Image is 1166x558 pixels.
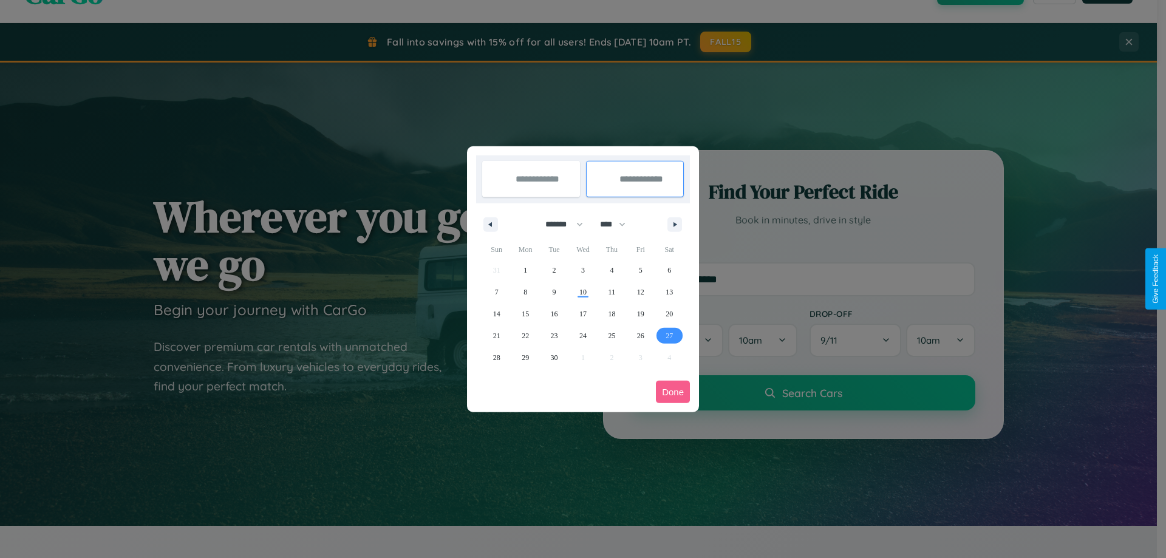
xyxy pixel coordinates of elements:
span: 10 [579,281,587,303]
button: 15 [511,303,539,325]
span: 24 [579,325,587,347]
button: 22 [511,325,539,347]
span: 2 [553,259,556,281]
button: 2 [540,259,568,281]
span: 16 [551,303,558,325]
button: 10 [568,281,597,303]
button: 29 [511,347,539,369]
span: 21 [493,325,500,347]
span: 23 [551,325,558,347]
span: Thu [598,240,626,259]
span: 5 [639,259,643,281]
span: Fri [626,240,655,259]
span: 27 [666,325,673,347]
span: 30 [551,347,558,369]
button: 21 [482,325,511,347]
span: 8 [523,281,527,303]
button: 5 [626,259,655,281]
button: 11 [598,281,626,303]
span: Sun [482,240,511,259]
button: 3 [568,259,597,281]
button: 19 [626,303,655,325]
span: 13 [666,281,673,303]
button: 18 [598,303,626,325]
span: 28 [493,347,500,369]
button: 28 [482,347,511,369]
button: 14 [482,303,511,325]
span: 14 [493,303,500,325]
span: Mon [511,240,539,259]
span: 22 [522,325,529,347]
button: 12 [626,281,655,303]
span: 26 [637,325,644,347]
span: 25 [608,325,615,347]
span: 9 [553,281,556,303]
button: 4 [598,259,626,281]
button: 20 [655,303,684,325]
span: 3 [581,259,585,281]
span: Sat [655,240,684,259]
span: 4 [610,259,613,281]
button: 6 [655,259,684,281]
span: 29 [522,347,529,369]
span: 18 [608,303,615,325]
button: 23 [540,325,568,347]
button: 16 [540,303,568,325]
span: Tue [540,240,568,259]
button: 27 [655,325,684,347]
span: 19 [637,303,644,325]
button: 30 [540,347,568,369]
button: 9 [540,281,568,303]
button: 25 [598,325,626,347]
button: 26 [626,325,655,347]
button: 13 [655,281,684,303]
button: 8 [511,281,539,303]
span: 15 [522,303,529,325]
div: Give Feedback [1151,254,1160,304]
span: Wed [568,240,597,259]
span: 20 [666,303,673,325]
span: 11 [609,281,616,303]
span: 6 [667,259,671,281]
button: Done [656,381,690,403]
button: 24 [568,325,597,347]
button: 1 [511,259,539,281]
span: 1 [523,259,527,281]
span: 7 [495,281,499,303]
button: 7 [482,281,511,303]
span: 12 [637,281,644,303]
span: 17 [579,303,587,325]
button: 17 [568,303,597,325]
